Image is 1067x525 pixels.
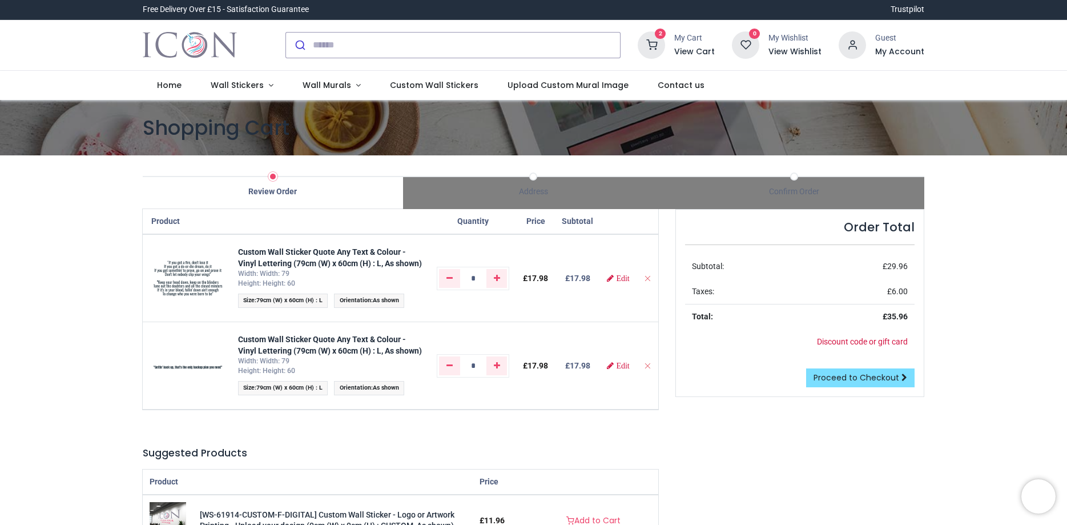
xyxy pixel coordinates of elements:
span: Orientation [340,384,371,391]
span: As shown [373,384,399,391]
a: Remove from cart [643,361,651,370]
span: 17.98 [570,361,590,370]
span: : [238,381,328,395]
a: Logo of Icon Wall Stickers [143,29,237,61]
a: Wall Stickers [196,71,288,101]
a: Edit [607,362,629,370]
span: Width: Width: 79 [238,270,289,278]
iframe: Brevo live chat [1021,479,1056,514]
button: Submit [286,33,313,58]
div: Guest [875,33,924,44]
a: Edit [607,274,629,282]
span: Width: Width: 79 [238,357,289,365]
span: £ [523,361,548,370]
span: Height: Height: 60 [238,279,295,287]
span: £ [887,287,908,296]
a: Remove one [439,269,460,287]
span: 6.00 [892,287,908,296]
span: : [238,294,328,308]
span: Size [243,296,255,304]
span: 79cm (W) x 60cm (H) : L [256,384,323,391]
td: Subtotal: [685,254,810,279]
a: My Account [875,46,924,58]
a: View Wishlist [768,46,822,58]
div: Address [403,186,664,198]
b: £ [565,361,590,370]
a: 0 [732,39,759,49]
span: £ [883,262,908,271]
span: £ [523,274,548,283]
span: As shown [373,296,399,304]
span: 79cm (W) x 60cm (H) : L [256,296,323,304]
h1: Shopping Cart [143,114,925,142]
span: Custom Wall Stickers [390,79,478,91]
span: Orientation [340,296,371,304]
h4: Order Total [685,219,915,235]
a: Add one [486,269,508,287]
div: Review Order [143,186,404,198]
th: Product [143,209,231,235]
a: Remove from cart [643,274,651,283]
strong: Total: [692,312,713,321]
span: Height: Height: 60 [238,367,295,375]
strong: £ [883,312,908,321]
a: Trustpilot [891,4,924,15]
div: My Cart [674,33,715,44]
b: £ [565,274,590,283]
span: £ [480,516,505,525]
th: Price [473,470,529,495]
div: My Wishlist [768,33,822,44]
a: Add one [486,356,508,375]
a: Wall Murals [288,71,376,101]
a: Custom Wall Sticker Quote Any Text & Colour - Vinyl Lettering (79cm (W) x 60cm (H) : L, As shown) [238,335,422,355]
span: 17.98 [528,361,548,370]
td: Taxes: [685,279,810,304]
span: Size [243,384,255,391]
a: View Cart [674,46,715,58]
div: Confirm Order [664,186,925,198]
a: Remove one [439,356,460,375]
span: Quantity [457,217,489,226]
span: 17.98 [570,274,590,283]
a: 2 [638,39,665,49]
span: Upload Custom Mural Image [508,79,629,91]
div: Free Delivery Over £15 - Satisfaction Guarantee [143,4,309,15]
img: +eeJvvbhXzC4goGefoPoJECBAgAABAgQIECBAoAgBAb2IMWqCAAECBAgQIECAAAECBLILCOjZJ6h+AgQIECBAgAABAgQIEChC... [151,329,224,402]
h5: Suggested Products [143,446,658,460]
span: 29.96 [887,262,908,271]
a: [WS-61914-CUSTOM-F-DIGITAL] Custom Wall Sticker - Logo or Artwork Printing - Upload your design (... [150,515,186,524]
img: Icon Wall Stickers [143,29,237,61]
th: Subtotal [555,209,600,235]
span: Home [157,79,182,91]
span: : [334,381,404,395]
a: Custom Wall Sticker Quote Any Text & Colour - Vinyl Lettering (79cm (W) x 60cm (H) : L, As shown) [238,247,422,268]
span: 11.96 [484,516,505,525]
th: Price [516,209,555,235]
span: : [334,294,404,308]
span: Wall Murals [303,79,351,91]
img: 65u9YECBAgQIAAAQIECBAgEBNw0GODiEOAAAECBAgQIECAAAECnwIO+ufuWhMgQIAAAQIECBAgQIBATMBBjw0iDgECBAgQIEC... [151,242,224,315]
span: Proceed to Checkout [814,372,899,383]
a: Proceed to Checkout [806,368,915,388]
span: Edit [616,274,629,282]
a: Discount code or gift card [817,337,908,346]
sup: 2 [655,29,666,39]
span: 17.98 [528,274,548,283]
span: Wall Stickers [211,79,264,91]
span: Contact us [658,79,704,91]
th: Product [143,470,473,495]
span: 35.96 [887,312,908,321]
sup: 0 [749,29,760,39]
span: Edit [616,362,629,370]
